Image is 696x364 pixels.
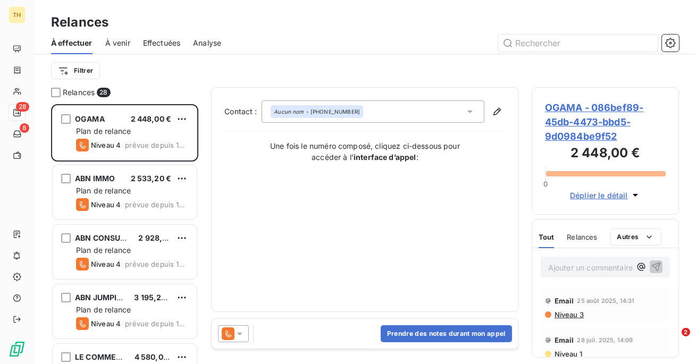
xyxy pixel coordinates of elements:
span: Plan de relance [76,246,131,255]
span: 3 195,24 € [134,293,173,302]
p: Une fois le numéro composé, cliquez ci-dessous pour accéder à l’ : [259,140,472,163]
span: 8 [20,123,29,133]
span: Déplier le détail [570,190,628,201]
span: prévue depuis 14 jours [125,200,188,209]
span: OGAMA [75,114,105,123]
span: Plan de relance [76,126,131,136]
button: Filtrer [51,62,100,79]
span: Niveau 4 [91,141,121,149]
span: Niveau 4 [91,319,121,328]
span: LE COMMERCE [75,352,131,361]
span: Plan de relance [76,186,131,195]
span: prévue depuis 14 jours [125,260,188,268]
span: prévue depuis 14 jours [125,319,188,328]
span: Relances [63,87,95,98]
span: ABN JUMPING [75,293,129,302]
button: Prendre des notes durant mon appel [381,325,512,342]
span: Email [555,297,574,305]
span: Tout [539,233,555,241]
label: Contact : [224,106,262,117]
span: Email [555,336,574,344]
span: 2 533,20 € [131,174,172,183]
span: ABN CONSULTING [75,233,143,242]
input: Rechercher [498,35,658,52]
button: Déplier le détail [567,189,644,201]
span: OGAMA - 086bef89-45db-4473-bbd5-9d0984be9f52 [545,100,666,143]
span: Niveau 1 [554,350,582,358]
span: Relances [567,233,597,241]
div: - [PHONE_NUMBER] [274,108,360,115]
span: Niveau 4 [91,200,121,209]
span: 4 580,00 € [135,352,175,361]
em: Aucun nom [274,108,304,115]
span: 0 [543,180,548,188]
div: TH [9,6,26,23]
iframe: Intercom live chat [660,328,685,353]
h3: Relances [51,13,108,32]
span: 2 [682,328,690,336]
span: À effectuer [51,38,93,48]
span: 25 août 2025, 14:31 [577,298,635,304]
span: 2 448,00 € [131,114,172,123]
span: 28 juil. 2025, 14:09 [577,337,633,343]
div: grid [51,104,198,364]
span: Niveau 4 [91,260,121,268]
span: Effectuées [143,38,181,48]
span: 2 928,24 € [138,233,179,242]
span: 28 [16,102,29,112]
span: 28 [97,88,110,97]
h3: 2 448,00 € [545,143,666,165]
span: Niveau 3 [554,310,584,319]
span: ABN IMMO [75,174,115,183]
span: Plan de relance [76,305,131,314]
span: Analyse [193,38,221,48]
img: Logo LeanPay [9,341,26,358]
span: prévue depuis 14 jours [125,141,188,149]
button: Autres [610,228,662,246]
span: À venir [105,38,130,48]
strong: interface d’appel [354,153,416,162]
